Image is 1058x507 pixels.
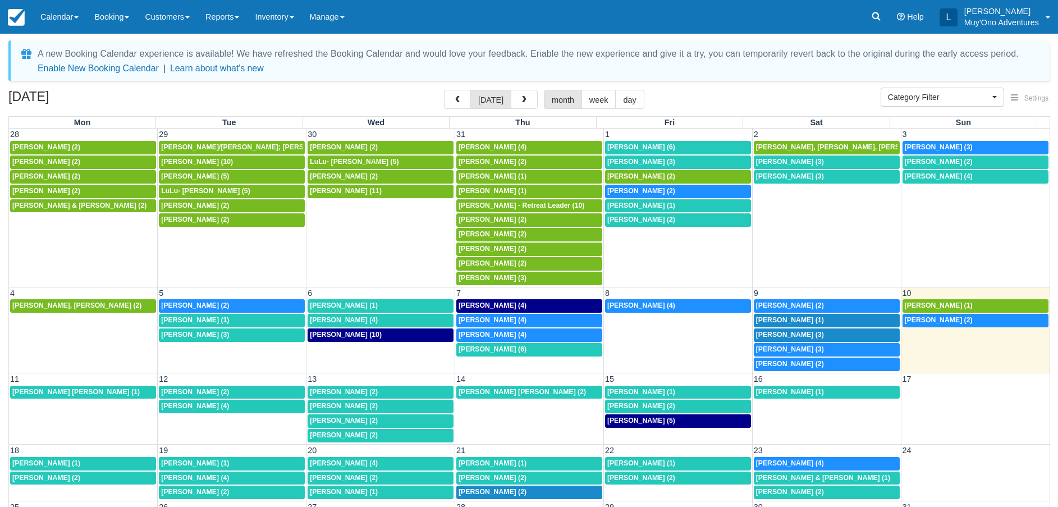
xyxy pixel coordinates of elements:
span: [PERSON_NAME] (2) [161,216,229,223]
span: [PERSON_NAME] (2) [459,158,526,166]
a: [PERSON_NAME] (4) [159,472,305,485]
a: [PERSON_NAME] (6) [605,141,751,154]
a: [PERSON_NAME] (5) [605,414,751,428]
span: 12 [158,374,169,383]
span: [PERSON_NAME] (3) [161,331,229,339]
h2: [DATE] [8,90,150,111]
a: [PERSON_NAME] (2) [10,472,156,485]
span: [PERSON_NAME] (4) [310,459,378,467]
a: [PERSON_NAME] & [PERSON_NAME] (1) [754,472,900,485]
span: [PERSON_NAME] - Retreat Leader (10) [459,202,584,209]
span: [PERSON_NAME] (2) [607,187,675,195]
a: [PERSON_NAME] (3) [159,328,305,342]
span: [PERSON_NAME] (4) [459,302,526,309]
a: [PERSON_NAME] (2) [456,228,602,241]
span: [PERSON_NAME] (3) [756,172,824,180]
a: [PERSON_NAME] & [PERSON_NAME] (2) [10,199,156,213]
a: [PERSON_NAME] (2) [308,414,454,428]
a: [PERSON_NAME] (2) [159,486,305,499]
a: [PERSON_NAME] (1) [903,299,1048,313]
a: [PERSON_NAME] (4) [605,299,751,313]
a: [PERSON_NAME] (4) [308,314,454,327]
span: 22 [604,446,615,455]
a: [PERSON_NAME] (1) [456,457,602,471]
span: [PERSON_NAME] [PERSON_NAME] (2) [459,388,586,396]
span: 11 [9,374,20,383]
span: 20 [306,446,318,455]
span: 5 [158,289,164,298]
span: [PERSON_NAME] (1) [310,302,378,309]
span: [PERSON_NAME] (2) [607,216,675,223]
span: 7 [455,289,462,298]
a: [PERSON_NAME] (2) [754,299,900,313]
span: 21 [455,446,466,455]
a: [PERSON_NAME] (2) [456,213,602,227]
p: Muy'Ono Adventures [964,17,1039,28]
a: [PERSON_NAME] (2) [903,156,1048,169]
span: [PERSON_NAME] (2) [12,158,80,166]
span: [PERSON_NAME] (5) [607,417,675,424]
span: [PERSON_NAME] (3) [607,158,675,166]
span: [PERSON_NAME] (1) [310,488,378,496]
span: [PERSON_NAME] & [PERSON_NAME] (1) [756,474,890,482]
a: [PERSON_NAME] (1) [754,314,900,327]
span: [PERSON_NAME] (1) [459,187,526,195]
a: [PERSON_NAME] (3) [456,272,602,285]
span: [PERSON_NAME] (4) [459,143,526,151]
a: [PERSON_NAME] (2) [308,170,454,184]
span: Sat [810,118,822,127]
span: 23 [753,446,764,455]
a: [PERSON_NAME] (10) [308,328,454,342]
img: checkfront-main-nav-mini-logo.png [8,9,25,26]
a: [PERSON_NAME] (2) [159,199,305,213]
span: 13 [306,374,318,383]
span: 17 [901,374,913,383]
span: 2 [753,130,759,139]
span: [PERSON_NAME] (3) [756,158,824,166]
span: [PERSON_NAME] (2) [607,172,675,180]
span: [PERSON_NAME] (2) [12,187,80,195]
a: [PERSON_NAME] (3) [754,156,900,169]
a: LuLu- [PERSON_NAME] (5) [159,185,305,198]
span: [PERSON_NAME] (2) [310,402,378,410]
a: [PERSON_NAME] (4) [903,170,1048,184]
a: [PERSON_NAME] (4) [456,314,602,327]
span: [PERSON_NAME] (10) [161,158,233,166]
a: [PERSON_NAME] (1) [754,386,900,399]
button: month [544,90,582,109]
a: [PERSON_NAME] (2) [159,299,305,313]
a: [PERSON_NAME] (2) [605,170,751,184]
span: [PERSON_NAME] (4) [607,302,675,309]
button: week [581,90,616,109]
span: [PERSON_NAME] (2) [310,388,378,396]
span: [PERSON_NAME] [PERSON_NAME] (1) [12,388,140,396]
span: LuLu- [PERSON_NAME] (5) [161,187,250,195]
span: [PERSON_NAME] (4) [459,316,526,324]
span: [PERSON_NAME] (1) [161,459,229,467]
a: [PERSON_NAME], [PERSON_NAME], [PERSON_NAME] (3) [754,141,900,154]
span: [PERSON_NAME] (2) [905,158,973,166]
span: [PERSON_NAME] (2) [607,402,675,410]
span: [PERSON_NAME] (2) [459,216,526,223]
span: Fri [665,118,675,127]
a: [PERSON_NAME] (2) [308,386,454,399]
span: [PERSON_NAME], [PERSON_NAME], [PERSON_NAME] (3) [756,143,947,151]
a: [PERSON_NAME] (11) [308,185,454,198]
a: LuLu- [PERSON_NAME] (5) [308,156,454,169]
a: [PERSON_NAME], [PERSON_NAME] (2) [10,299,156,313]
span: 24 [901,446,913,455]
a: [PERSON_NAME] (4) [159,400,305,413]
a: [PERSON_NAME] - Retreat Leader (10) [456,199,602,213]
span: [PERSON_NAME] (2) [310,417,378,424]
span: [PERSON_NAME]/[PERSON_NAME]; [PERSON_NAME]/[PERSON_NAME]; [PERSON_NAME]/[PERSON_NAME] (3) [161,143,531,151]
a: Learn about what's new [170,63,264,73]
a: [PERSON_NAME] [PERSON_NAME] (2) [456,386,602,399]
a: [PERSON_NAME] (2) [456,156,602,169]
span: [PERSON_NAME] (5) [161,172,229,180]
a: [PERSON_NAME]/[PERSON_NAME]; [PERSON_NAME]/[PERSON_NAME]; [PERSON_NAME]/[PERSON_NAME] (3) [159,141,305,154]
span: [PERSON_NAME] (4) [310,316,378,324]
span: [PERSON_NAME] (2) [756,360,824,368]
span: 19 [158,446,169,455]
span: [PERSON_NAME] (2) [607,474,675,482]
span: [PERSON_NAME] (2) [310,474,378,482]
